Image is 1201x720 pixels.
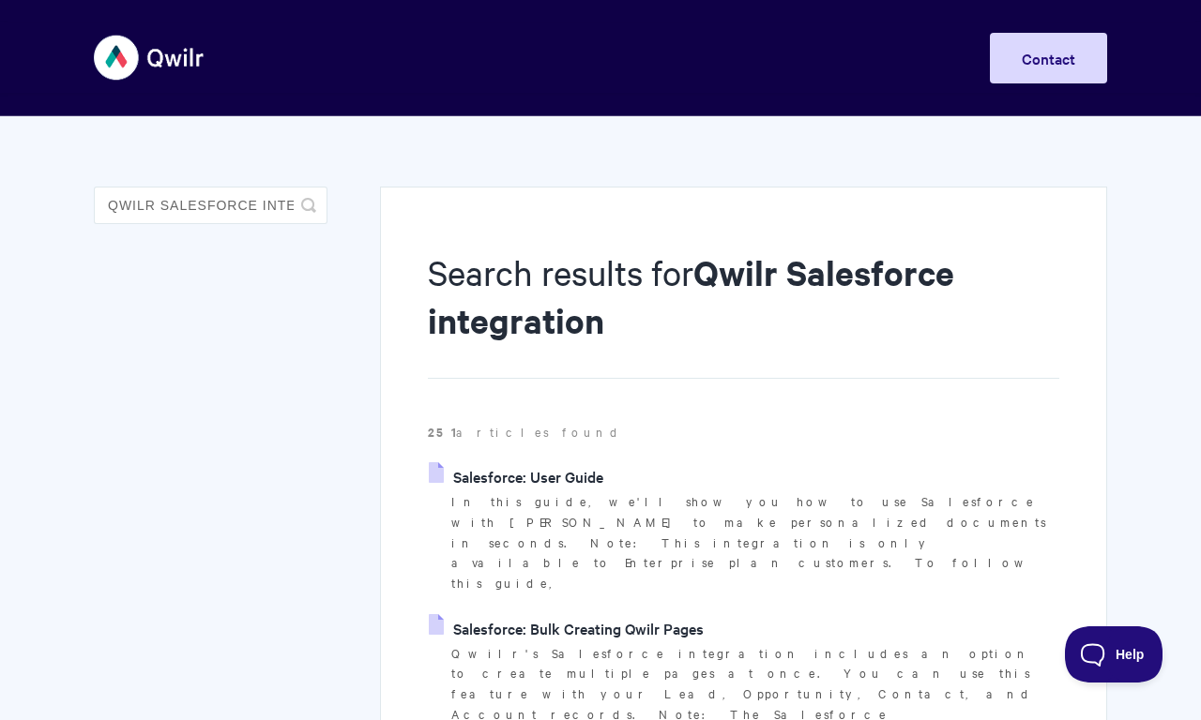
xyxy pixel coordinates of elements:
[94,187,327,224] input: Search
[94,22,205,93] img: Qwilr Help Center
[451,491,1059,593] p: In this guide, we'll show you how to use Salesforce with [PERSON_NAME] to make personalized docum...
[428,249,954,343] strong: Qwilr Salesforce integration
[429,462,603,490] a: Salesforce: User Guide
[428,422,1059,442] p: articles found
[429,614,704,642] a: Salesforce: Bulk Creating Qwilr Pages
[428,248,1059,379] h1: Search results for
[1065,626,1163,682] iframe: Toggle Customer Support
[990,33,1107,83] a: Contact
[428,423,456,441] strong: 251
